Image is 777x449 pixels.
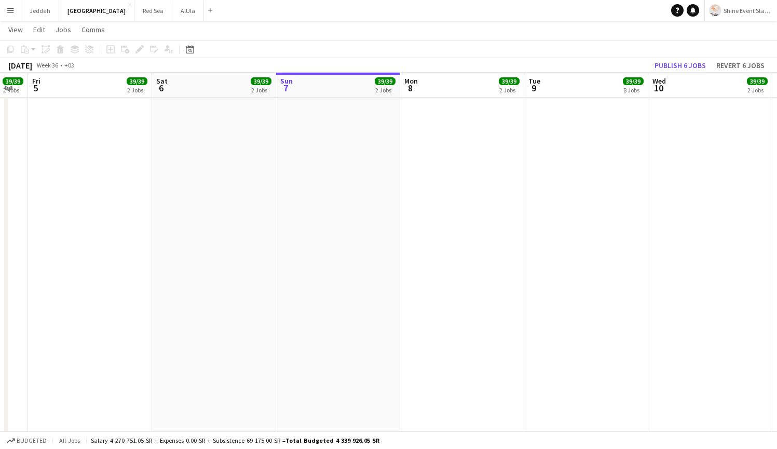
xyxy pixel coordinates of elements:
button: [GEOGRAPHIC_DATA] [59,1,134,21]
span: View [8,25,23,34]
span: Budgeted [17,437,47,444]
button: Publish 6 jobs [650,59,710,72]
a: Jobs [51,23,75,36]
button: Jeddah [21,1,59,21]
span: All jobs [57,437,82,444]
span: Shine Event Staffing [724,7,773,15]
a: Edit [29,23,49,36]
button: Revert 6 jobs [712,59,769,72]
button: Red Sea [134,1,172,21]
span: Comms [81,25,105,34]
img: Logo [709,4,721,17]
button: Budgeted [5,435,48,446]
div: Salary 4 270 751.05 SR + Expenses 0.00 SR + Subsistence 69 175.00 SR = [91,437,379,444]
div: +03 [64,61,74,69]
span: Jobs [56,25,71,34]
span: Total Budgeted 4 339 926.05 SR [285,437,379,444]
div: [DATE] [8,60,32,71]
a: View [4,23,27,36]
a: Comms [77,23,109,36]
button: AlUla [172,1,204,21]
span: Week 36 [34,61,60,69]
span: Edit [33,25,45,34]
